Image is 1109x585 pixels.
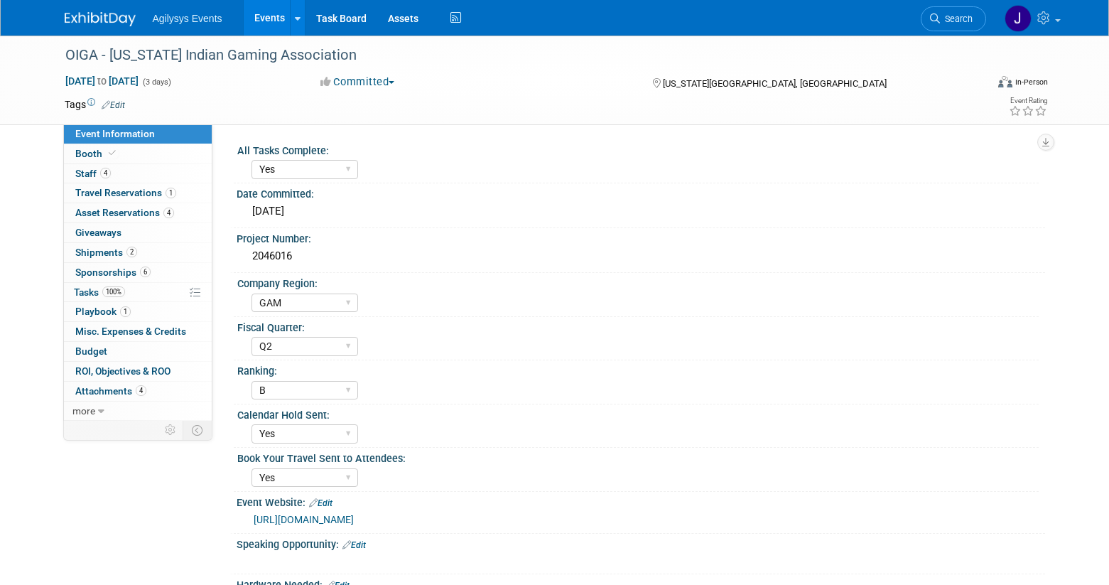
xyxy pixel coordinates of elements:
a: Misc. Expenses & Credits [64,322,212,341]
span: 2 [126,247,137,257]
img: ExhibitDay [65,12,136,26]
a: Travel Reservations1 [64,183,212,203]
span: Shipments [75,247,137,258]
a: Booth [64,144,212,163]
td: Tags [65,97,125,112]
div: OIGA - [US_STATE] Indian Gaming Association [60,43,965,68]
span: 4 [163,208,174,218]
a: Budget [64,342,212,361]
td: Toggle Event Tabs [183,421,212,439]
a: Attachments4 [64,382,212,401]
div: Speaking Opportunity: [237,534,1045,552]
div: [DATE] [247,200,1034,222]
div: Ranking: [237,360,1039,378]
span: 4 [100,168,111,178]
a: Edit [102,100,125,110]
div: Event Rating [1009,97,1047,104]
span: Staff [75,168,111,179]
div: 2046016 [247,245,1034,267]
span: Sponsorships [75,267,151,278]
a: Staff4 [64,164,212,183]
div: Company Region: [237,273,1039,291]
a: Giveaways [64,223,212,242]
span: Giveaways [75,227,121,238]
a: Sponsorships6 [64,263,212,282]
span: [DATE] [DATE] [65,75,139,87]
span: Booth [75,148,119,159]
span: Event Information [75,128,155,139]
div: Book Your Travel Sent to Attendees: [237,448,1039,466]
span: [US_STATE][GEOGRAPHIC_DATA], [GEOGRAPHIC_DATA] [663,78,887,89]
span: ROI, Objectives & ROO [75,365,171,377]
span: 4 [136,385,146,396]
a: Shipments2 [64,243,212,262]
a: Event Information [64,124,212,144]
img: Format-Inperson.png [998,76,1012,87]
td: Personalize Event Tab Strip [158,421,183,439]
span: Search [940,14,973,24]
div: Project Number: [237,228,1045,246]
button: Committed [315,75,400,90]
img: Justin Oram [1005,5,1032,32]
div: Date Committed: [237,183,1045,201]
span: more [72,405,95,417]
a: Tasks100% [64,283,212,302]
span: Playbook [75,306,131,317]
span: to [95,75,109,87]
div: Event Website: [237,492,1045,510]
a: Asset Reservations4 [64,203,212,222]
div: In-Person [1015,77,1048,87]
span: Attachments [75,385,146,397]
span: Asset Reservations [75,207,174,218]
span: 6 [140,267,151,277]
a: Search [921,6,986,31]
a: Playbook1 [64,302,212,321]
a: more [64,402,212,421]
div: Calendar Hold Sent: [237,404,1039,422]
span: Tasks [74,286,125,298]
span: 1 [120,306,131,317]
span: Travel Reservations [75,187,176,198]
i: Booth reservation complete [109,149,116,157]
span: (3 days) [141,77,171,87]
span: 1 [166,188,176,198]
span: Agilysys Events [153,13,222,24]
span: Misc. Expenses & Credits [75,326,186,337]
a: [URL][DOMAIN_NAME] [254,514,354,525]
a: Edit [342,540,366,550]
div: Event Format [902,74,1049,95]
span: Budget [75,345,107,357]
a: Edit [309,498,332,508]
a: ROI, Objectives & ROO [64,362,212,381]
div: Fiscal Quarter: [237,317,1039,335]
span: 100% [102,286,125,297]
div: All Tasks Complete: [237,140,1039,158]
